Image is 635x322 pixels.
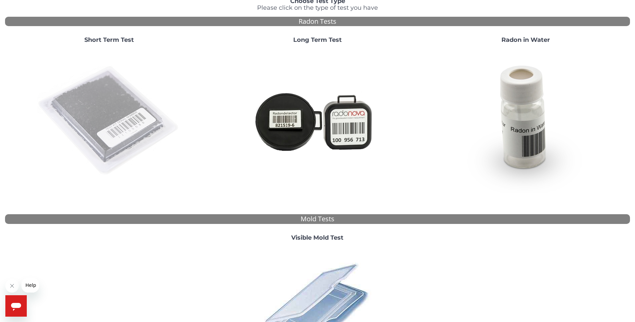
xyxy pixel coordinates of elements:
[5,279,19,293] iframe: Close message
[5,295,27,317] iframe: Button to launch messaging window
[454,49,598,193] img: RadoninWater.jpg
[5,17,630,26] div: Radon Tests
[293,36,342,44] strong: Long Term Test
[501,36,550,44] strong: Radon in Water
[21,278,39,293] iframe: Message from company
[37,49,181,193] img: ShortTerm.jpg
[257,4,378,11] span: Please click on the type of test you have
[84,36,134,44] strong: Short Term Test
[5,214,630,224] div: Mold Tests
[291,234,343,241] strong: Visible Mold Test
[245,49,389,193] img: Radtrak2vsRadtrak3.jpg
